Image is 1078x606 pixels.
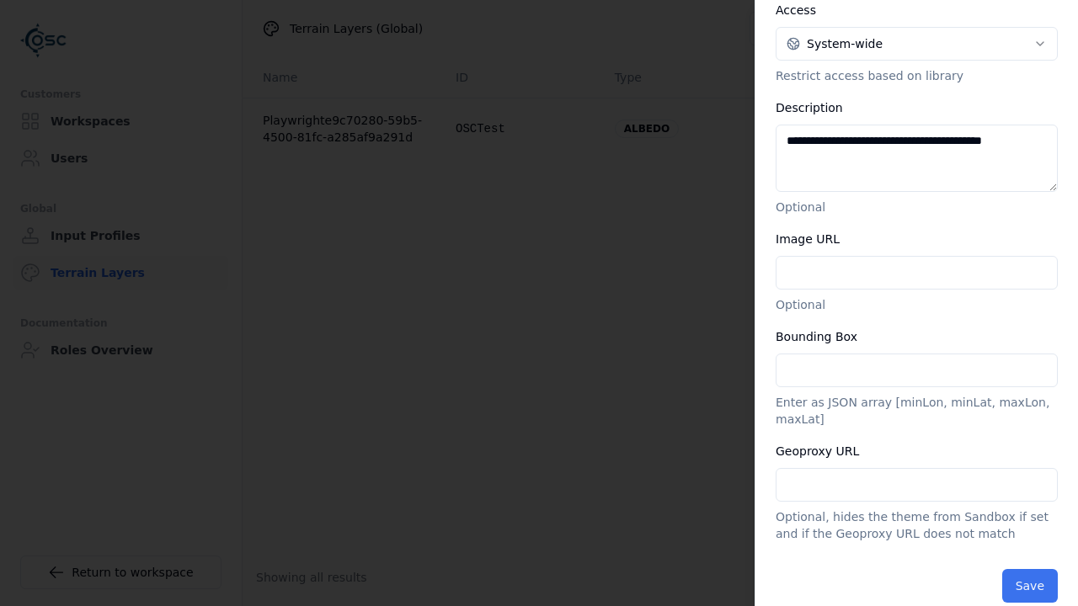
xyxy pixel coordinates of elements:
label: Description [776,101,843,114]
p: Optional, hides the theme from Sandbox if set and if the Geoproxy URL does not match [776,508,1058,542]
p: Enter as JSON array [minLon, minLat, maxLon, maxLat] [776,394,1058,428]
label: Image URL [776,232,840,246]
p: Optional [776,199,1058,215]
label: Geoproxy URL [776,444,859,458]
label: Access [776,3,816,17]
button: Save [1002,569,1058,603]
p: Optional [776,296,1058,313]
p: Restrict access based on library [776,67,1058,84]
label: Bounding Box [776,330,857,343]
